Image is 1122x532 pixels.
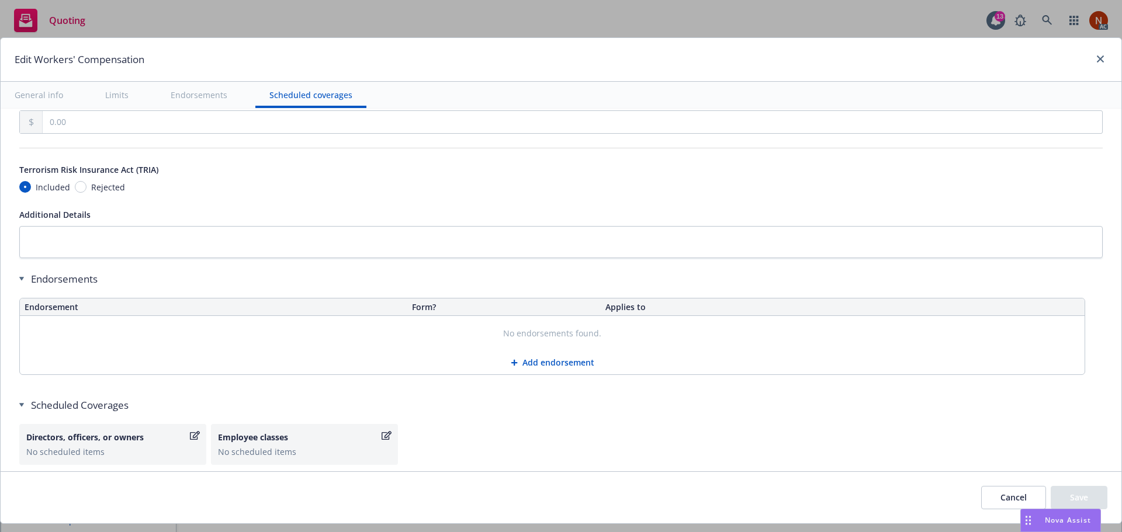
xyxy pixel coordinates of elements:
span: Terrorism Risk Insurance Act (TRIA) [19,164,158,175]
span: Nova Assist [1045,515,1091,525]
div: Endorsements [19,272,1085,286]
button: General info [1,82,77,108]
div: No scheduled items [218,446,391,458]
button: Directors, officers, or ownersNo scheduled items [19,424,206,465]
span: Included [36,181,70,193]
button: Add endorsement [20,351,1085,374]
button: Endorsements [157,82,241,108]
button: Nova Assist [1020,509,1101,532]
input: Included [19,181,31,193]
th: Applies to [601,298,1085,316]
input: Rejected [75,181,86,193]
a: close [1093,52,1107,66]
span: No endorsements found. [503,328,601,339]
span: Rejected [91,181,125,193]
button: Scheduled coverages [255,82,366,108]
div: Employee classes [218,431,379,443]
div: Directors, officers, or owners [26,431,188,443]
div: No scheduled items [26,446,199,458]
span: Additional Details [19,209,91,220]
button: Limits [91,82,143,108]
input: 0.00 [43,111,1102,133]
th: Form? [407,298,601,316]
div: Scheduled Coverages [19,398,1103,412]
th: Endorsement [20,298,407,316]
div: Drag to move [1021,509,1036,531]
button: Cancel [981,486,1046,509]
h1: Edit Workers' Compensation [15,52,144,67]
button: Employee classesNo scheduled items [211,424,398,465]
